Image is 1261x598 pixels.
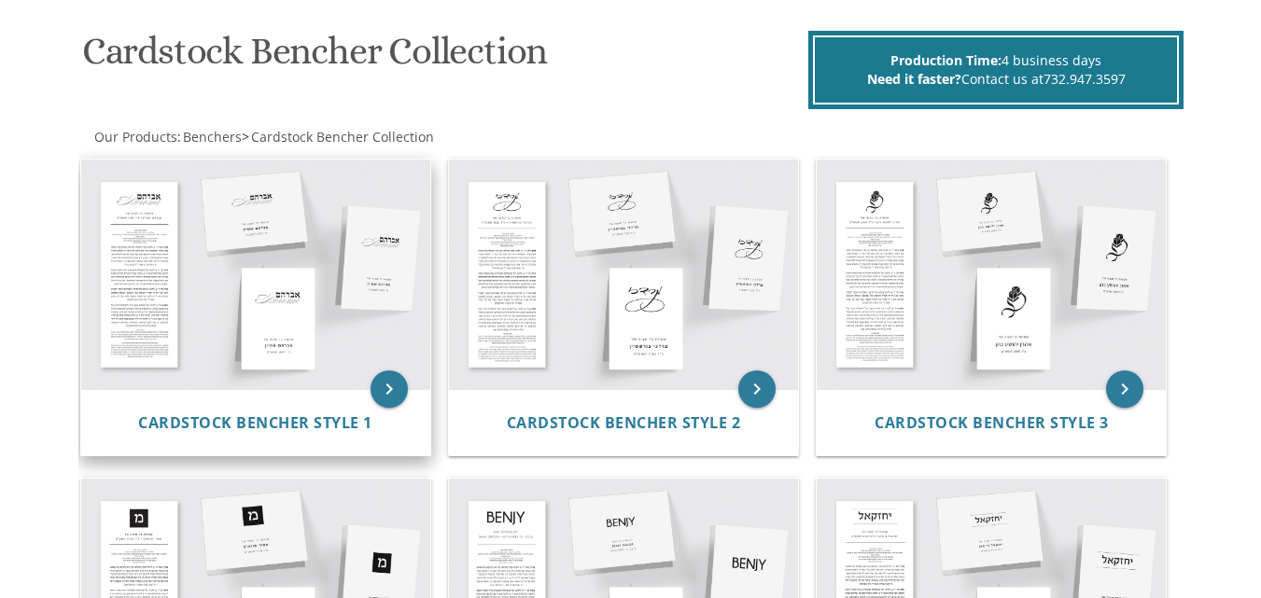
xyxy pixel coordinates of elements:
[138,414,372,432] a: Cardstock Bencher Style 1
[181,128,242,146] a: Benchers
[875,414,1109,432] a: Cardstock Bencher Style 3
[81,160,430,389] img: Cardstock Bencher Style 1
[890,51,1002,69] span: Production Time:
[1044,70,1126,88] a: 732.947.3597
[138,412,372,433] span: Cardstock Bencher Style 1
[78,128,630,146] div: :
[251,128,434,146] span: Cardstock Bencher Collection
[875,412,1109,433] span: Cardstock Bencher Style 3
[1106,370,1143,408] a: keyboard_arrow_right
[449,160,798,389] img: Cardstock Bencher Style 2
[249,128,434,146] a: Cardstock Bencher Collection
[817,160,1166,389] img: Cardstock Bencher Style 3
[738,370,776,408] a: keyboard_arrow_right
[867,70,961,88] span: Need it faster?
[183,128,242,146] span: Benchers
[242,128,434,146] span: >
[507,412,741,433] span: Cardstock Bencher Style 2
[507,414,741,432] a: Cardstock Bencher Style 2
[813,35,1179,104] div: 4 business days Contact us at
[371,370,408,408] a: keyboard_arrow_right
[92,128,177,146] a: Our Products
[82,31,805,86] h1: Cardstock Bencher Collection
